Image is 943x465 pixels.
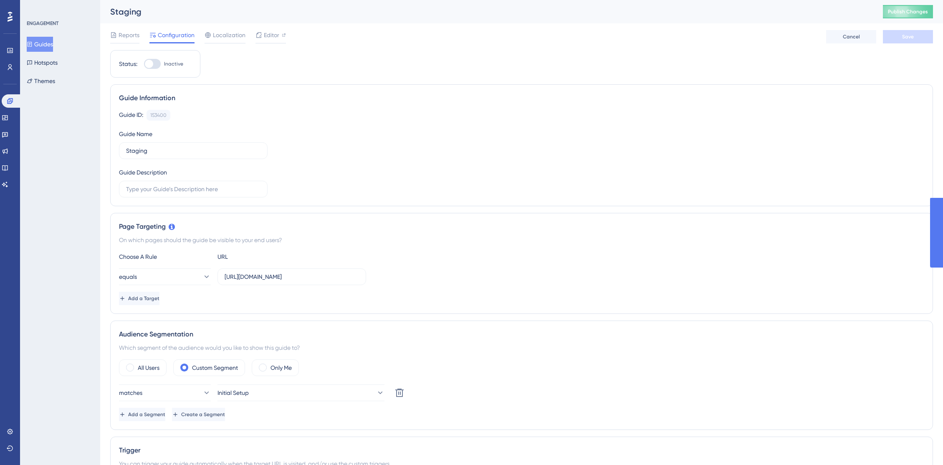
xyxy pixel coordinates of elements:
[119,129,152,139] div: Guide Name
[119,167,167,177] div: Guide Description
[271,363,292,373] label: Only Me
[27,37,53,52] button: Guides
[826,30,876,43] button: Cancel
[119,268,211,285] button: equals
[119,343,924,353] div: Which segment of the audience would you like to show this guide to?
[119,329,924,339] div: Audience Segmentation
[126,146,260,155] input: Type your Guide’s Name here
[217,388,249,398] span: Initial Setup
[27,55,58,70] button: Hotspots
[119,222,924,232] div: Page Targeting
[192,363,238,373] label: Custom Segment
[110,6,862,18] div: Staging
[172,408,225,421] button: Create a Segment
[119,292,159,305] button: Add a Target
[119,408,165,421] button: Add a Segment
[126,184,260,194] input: Type your Guide’s Description here
[225,272,359,281] input: yourwebsite.com/path
[119,384,211,401] button: matches
[217,384,384,401] button: Initial Setup
[119,388,142,398] span: matches
[128,295,159,302] span: Add a Target
[883,5,933,18] button: Publish Changes
[138,363,159,373] label: All Users
[119,110,143,121] div: Guide ID:
[217,252,309,262] div: URL
[119,445,924,455] div: Trigger
[119,252,211,262] div: Choose A Rule
[119,30,139,40] span: Reports
[888,8,928,15] span: Publish Changes
[883,30,933,43] button: Save
[264,30,279,40] span: Editor
[908,432,933,457] iframe: UserGuiding AI Assistant Launcher
[181,411,225,418] span: Create a Segment
[27,20,58,27] div: ENGAGEMENT
[150,112,167,119] div: 153400
[119,93,924,103] div: Guide Information
[213,30,245,40] span: Localization
[902,33,914,40] span: Save
[158,30,195,40] span: Configuration
[164,61,183,67] span: Inactive
[843,33,860,40] span: Cancel
[119,272,137,282] span: equals
[119,59,137,69] div: Status:
[119,235,924,245] div: On which pages should the guide be visible to your end users?
[27,73,55,88] button: Themes
[128,411,165,418] span: Add a Segment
